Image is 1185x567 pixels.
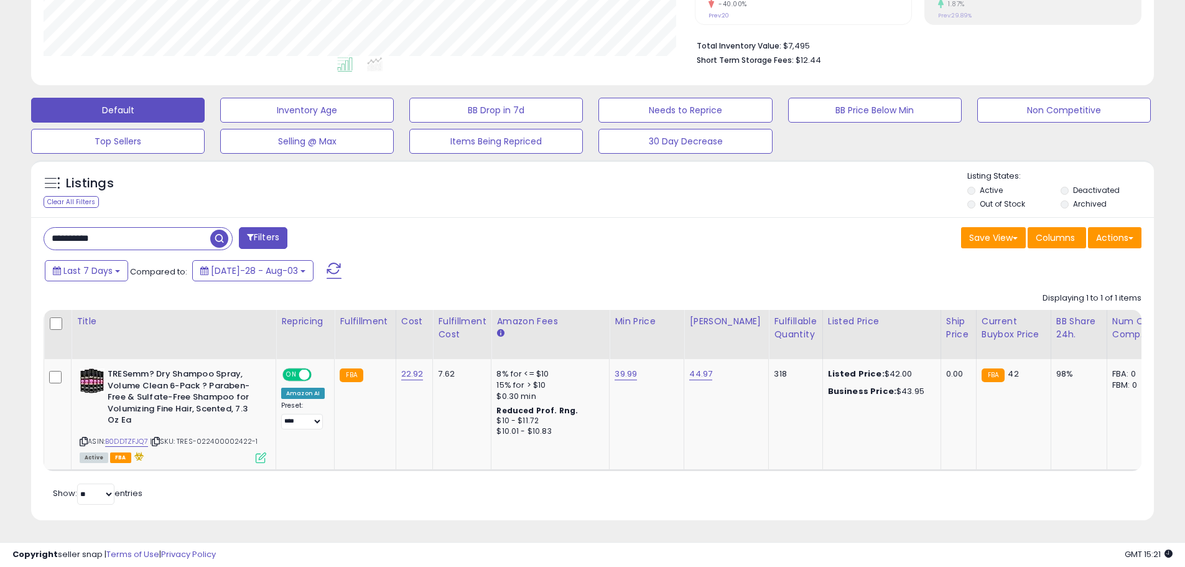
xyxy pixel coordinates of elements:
button: BB Price Below Min [788,98,962,123]
div: Preset: [281,401,325,429]
div: Amazon AI [281,388,325,399]
label: Archived [1073,199,1107,209]
button: Top Sellers [31,129,205,154]
a: 22.92 [401,368,424,380]
button: Items Being Repriced [409,129,583,154]
a: 44.97 [689,368,712,380]
small: Prev: 29.89% [938,12,972,19]
div: $42.00 [828,368,931,380]
div: Fulfillable Quantity [774,315,817,341]
button: Save View [961,227,1026,248]
div: 15% for > $10 [496,380,600,391]
div: Clear All Filters [44,196,99,208]
div: Listed Price [828,315,936,328]
b: TRESemm? Dry Shampoo Spray, Volume Clean 6-Pack ? Paraben-Free & Sulfate-Free Shampoo for Volumiz... [108,368,259,429]
small: FBA [982,368,1005,382]
div: 98% [1056,368,1097,380]
button: Actions [1088,227,1141,248]
div: Fulfillment [340,315,390,328]
small: FBA [340,368,363,382]
button: Last 7 Days [45,260,128,281]
div: $43.95 [828,386,931,397]
div: 318 [774,368,812,380]
span: ON [284,370,299,380]
span: [DATE]-28 - Aug-03 [211,265,298,277]
button: 30 Day Decrease [598,129,772,154]
b: Short Term Storage Fees: [697,55,794,65]
span: 2025-08-11 15:21 GMT [1125,548,1173,560]
small: Prev: 20 [709,12,729,19]
label: Deactivated [1073,185,1120,195]
div: Repricing [281,315,329,328]
h5: Listings [66,175,114,192]
div: Cost [401,315,428,328]
div: Title [77,315,271,328]
small: Amazon Fees. [496,328,504,339]
span: $12.44 [796,54,821,66]
button: Non Competitive [977,98,1151,123]
b: Listed Price: [828,368,885,380]
div: 7.62 [438,368,481,380]
div: Ship Price [946,315,971,341]
label: Out of Stock [980,199,1025,209]
span: | SKU: TRES-022400002422-1 [150,436,258,446]
b: Business Price: [828,385,896,397]
div: seller snap | | [12,549,216,561]
span: 42 [1008,368,1018,380]
div: ASIN: [80,368,266,461]
b: Reduced Prof. Rng. [496,405,578,416]
div: Current Buybox Price [982,315,1046,341]
strong: Copyright [12,548,58,560]
img: 5119VySv6ML._SL40_.jpg [80,368,105,393]
button: Default [31,98,205,123]
div: 0.00 [946,368,967,380]
span: Show: entries [53,487,142,499]
div: Num of Comp. [1112,315,1158,341]
label: Active [980,185,1003,195]
div: FBA: 0 [1112,368,1153,380]
button: Filters [239,227,287,249]
span: Last 7 Days [63,265,113,277]
button: Inventory Age [220,98,394,123]
button: [DATE]-28 - Aug-03 [192,260,314,281]
div: Displaying 1 to 1 of 1 items [1043,293,1141,304]
span: FBA [110,452,131,463]
div: [PERSON_NAME] [689,315,763,328]
button: Columns [1028,227,1086,248]
span: Compared to: [130,266,187,278]
a: Terms of Use [106,548,159,560]
div: $10.01 - $10.83 [496,426,600,437]
a: B0DDTZFJQ7 [105,436,148,447]
a: Privacy Policy [161,548,216,560]
div: $10 - $11.72 [496,416,600,426]
div: $0.30 min [496,391,600,402]
span: Columns [1036,232,1075,244]
div: Amazon Fees [496,315,604,328]
div: BB Share 24h. [1056,315,1102,341]
i: hazardous material [131,452,144,461]
li: $7,495 [697,37,1132,52]
button: Selling @ Max [220,129,394,154]
div: 8% for <= $10 [496,368,600,380]
div: Min Price [615,315,679,328]
div: Fulfillment Cost [438,315,486,341]
span: OFF [310,370,330,380]
button: BB Drop in 7d [409,98,583,123]
b: Total Inventory Value: [697,40,781,51]
span: All listings currently available for purchase on Amazon [80,452,108,463]
button: Needs to Reprice [598,98,772,123]
div: FBM: 0 [1112,380,1153,391]
a: 39.99 [615,368,637,380]
p: Listing States: [967,171,1154,182]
